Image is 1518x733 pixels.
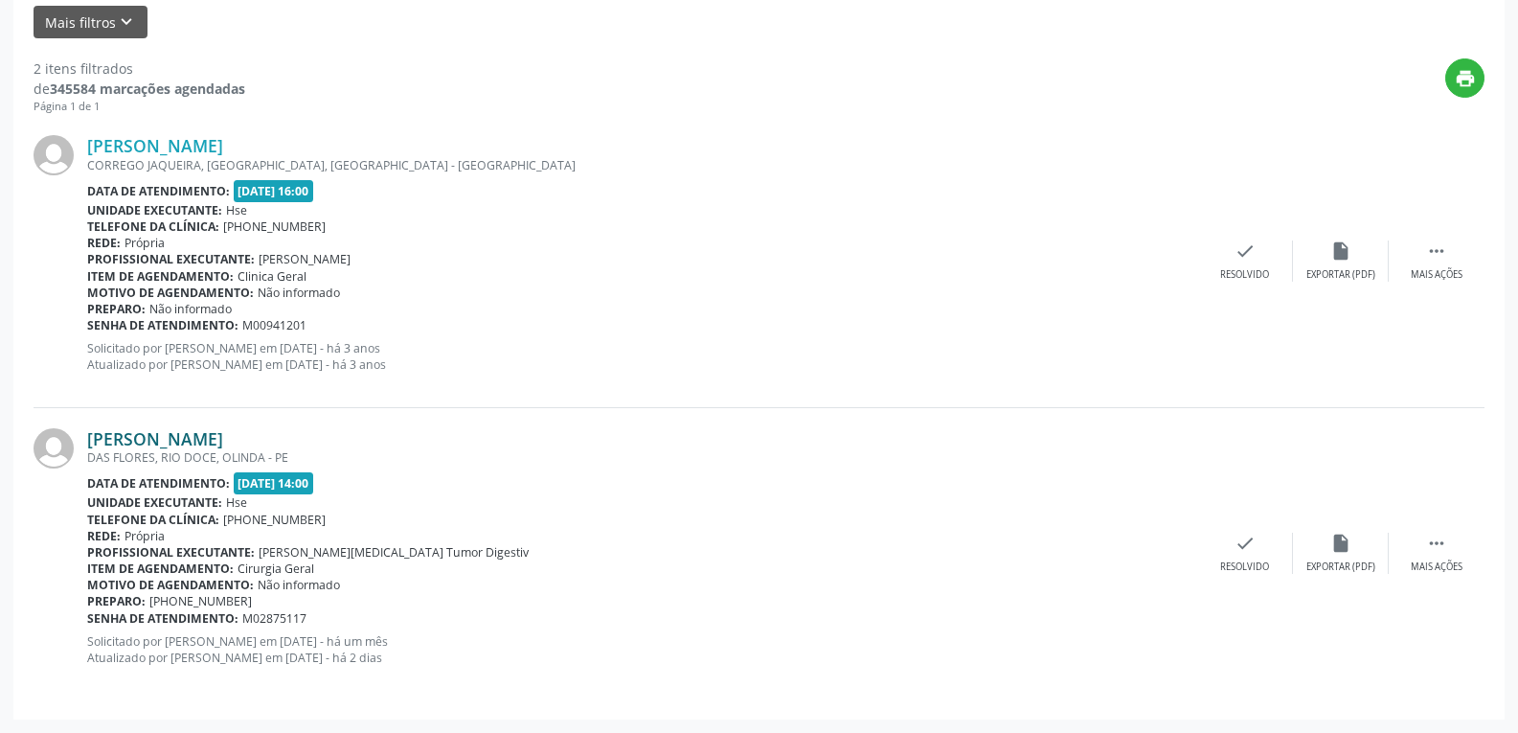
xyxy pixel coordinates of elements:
p: Solicitado por [PERSON_NAME] em [DATE] - há um mês Atualizado por [PERSON_NAME] em [DATE] - há 2 ... [87,633,1197,666]
span: Cirurgia Geral [238,561,314,577]
strong: 345584 marcações agendadas [50,80,245,98]
b: Telefone da clínica: [87,218,219,235]
b: Telefone da clínica: [87,512,219,528]
b: Profissional executante: [87,251,255,267]
b: Item de agendamento: [87,561,234,577]
i: keyboard_arrow_down [116,11,137,33]
i: insert_drive_file [1330,533,1351,554]
i: check [1235,241,1256,262]
span: Clinica Geral [238,268,306,285]
b: Rede: [87,235,121,251]
span: [DATE] 16:00 [234,180,314,202]
div: Resolvido [1220,561,1269,574]
span: Própria [125,235,165,251]
b: Item de agendamento: [87,268,234,285]
span: Não informado [258,285,340,301]
i:  [1426,241,1447,262]
i:  [1426,533,1447,554]
span: Não informado [258,577,340,593]
i: check [1235,533,1256,554]
span: M00941201 [242,317,306,333]
span: [PERSON_NAME] [259,251,351,267]
div: Mais ações [1411,268,1462,282]
span: Hse [226,494,247,511]
div: DAS FLORES, RIO DOCE, OLINDA - PE [87,449,1197,466]
button: Mais filtroskeyboard_arrow_down [34,6,147,39]
b: Rede: [87,528,121,544]
b: Motivo de agendamento: [87,285,254,301]
span: Hse [226,202,247,218]
span: Própria [125,528,165,544]
b: Unidade executante: [87,494,222,511]
button: print [1445,58,1484,98]
b: Unidade executante: [87,202,222,218]
span: [PHONE_NUMBER] [223,512,326,528]
a: [PERSON_NAME] [87,135,223,156]
b: Motivo de agendamento: [87,577,254,593]
div: Exportar (PDF) [1306,561,1375,574]
i: print [1455,68,1476,89]
img: img [34,135,74,175]
span: [DATE] 14:00 [234,472,314,494]
div: Mais ações [1411,561,1462,574]
p: Solicitado por [PERSON_NAME] em [DATE] - há 3 anos Atualizado por [PERSON_NAME] em [DATE] - há 3 ... [87,340,1197,373]
i: insert_drive_file [1330,241,1351,262]
div: Página 1 de 1 [34,99,245,115]
div: Resolvido [1220,268,1269,282]
div: de [34,79,245,99]
b: Data de atendimento: [87,475,230,492]
b: Senha de atendimento: [87,610,238,627]
img: img [34,428,74,469]
b: Profissional executante: [87,544,255,561]
span: [PHONE_NUMBER] [149,593,252,609]
div: Exportar (PDF) [1306,268,1375,282]
div: CORREGO JAQUEIRA, [GEOGRAPHIC_DATA], [GEOGRAPHIC_DATA] - [GEOGRAPHIC_DATA] [87,157,1197,173]
span: Não informado [149,301,232,317]
b: Senha de atendimento: [87,317,238,333]
b: Preparo: [87,301,146,317]
b: Preparo: [87,593,146,609]
div: 2 itens filtrados [34,58,245,79]
span: [PERSON_NAME][MEDICAL_DATA] Tumor Digestiv [259,544,529,561]
a: [PERSON_NAME] [87,428,223,449]
span: M02875117 [242,610,306,627]
span: [PHONE_NUMBER] [223,218,326,235]
b: Data de atendimento: [87,183,230,199]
